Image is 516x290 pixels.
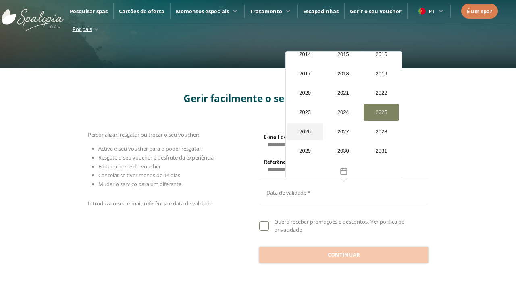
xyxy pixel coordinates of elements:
div: 2018 [325,65,361,82]
div: 2034 [364,162,399,179]
button: Toggle overlay [286,164,402,178]
div: 2021 [325,85,361,101]
a: Gerir o seu Voucher [350,8,402,15]
div: 2015 [325,46,361,63]
span: Mudar o serviço para um diferente [98,180,181,188]
div: 2028 [364,123,399,140]
span: Gerir facilmente o seu voucher [183,91,333,105]
div: 2016 [364,46,399,63]
span: Personalizar, resgatar ou trocar o seu voucher: [88,131,199,138]
div: 2031 [364,143,399,159]
div: 2032 [287,162,323,179]
div: 2029 [287,143,323,159]
span: Introduza o seu e-mail, referência e data de validade [88,200,212,207]
div: 2030 [325,143,361,159]
a: Cartões de oferta [119,8,164,15]
span: Resgate o seu voucher e desfrute da experiência [98,154,214,161]
a: Escapadinhas [303,8,339,15]
div: 2022 [364,85,399,101]
div: 2026 [287,123,323,140]
div: 2017 [287,65,323,82]
div: 2025 [364,104,399,121]
div: 2027 [325,123,361,140]
img: ImgLogoSpalopia.BvClDcEz.svg [2,1,64,31]
a: É um spa? [467,7,492,16]
div: 2020 [287,85,323,101]
span: Active o seu voucher para o poder resgatar. [98,145,202,152]
span: Por país [73,25,92,33]
span: Continuar [328,251,360,259]
a: Pesquisar spas [70,8,108,15]
span: Quero receber promoções e descontos. [274,218,369,225]
a: Ver política de privacidade [274,218,404,233]
span: É um spa? [467,8,492,15]
div: 2019 [364,65,399,82]
span: Cancelar se tiver menos de 14 dias [98,172,180,179]
span: Editar o nome do voucher [98,163,161,170]
div: 2033 [325,162,361,179]
div: 2023 [287,104,323,121]
div: 2024 [325,104,361,121]
div: 2014 [287,46,323,63]
button: Continuar [259,247,428,263]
